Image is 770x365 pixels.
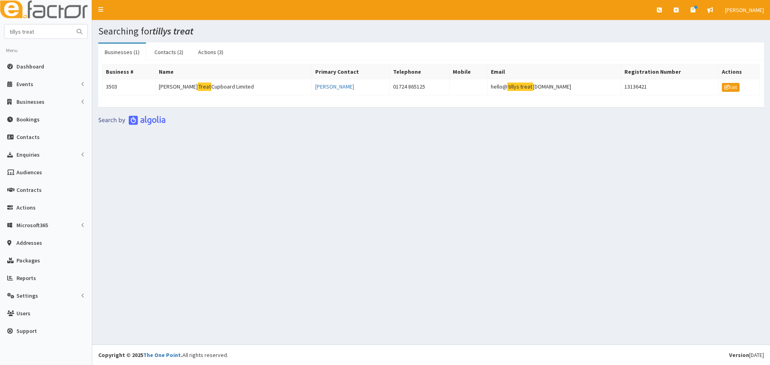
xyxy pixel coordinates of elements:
span: Addresses [16,239,42,246]
td: 13136421 [621,79,719,95]
a: Actions (3) [192,44,230,60]
a: The One Point [143,351,181,359]
th: Email [488,65,621,79]
td: 3503 [103,79,156,95]
a: Edit [722,83,740,92]
a: [PERSON_NAME] [315,83,354,90]
td: 01724 865125 [389,79,449,95]
th: Registration Number [621,65,719,79]
th: Telephone [389,65,449,79]
th: Actions [718,65,760,79]
span: Bookings [16,116,40,123]
a: Businesses (1) [98,44,146,60]
mark: tillys [507,83,520,91]
footer: All rights reserved. [92,345,770,365]
span: Actions [16,204,36,211]
span: Support [16,327,37,335]
b: Version [729,351,749,359]
th: Primary Contact [312,65,390,79]
span: Events [16,81,33,88]
span: Dashboard [16,63,44,70]
td: hello@ [DOMAIN_NAME] [488,79,621,95]
strong: Copyright © 2025 . [98,351,182,359]
img: search-by-algolia-light-background.png [98,115,166,125]
input: Search... [4,24,72,38]
span: Enquiries [16,151,40,158]
span: Contracts [16,186,42,194]
i: tillys treat [152,25,193,37]
span: Microsoft365 [16,222,48,229]
span: Packages [16,257,40,264]
a: Contacts (2) [148,44,190,60]
span: Businesses [16,98,45,105]
span: Audiences [16,169,42,176]
span: Settings [16,292,38,299]
td: [PERSON_NAME] Cupboard Limited [156,79,312,95]
th: Business # [103,65,156,79]
h1: Searching for [98,26,764,36]
span: Contacts [16,133,40,141]
span: Reports [16,274,36,282]
span: [PERSON_NAME] [725,6,764,14]
th: Name [156,65,312,79]
th: Mobile [449,65,487,79]
span: Users [16,310,30,317]
mark: Treat [198,83,211,91]
mark: treat [520,83,533,91]
div: [DATE] [729,351,764,359]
